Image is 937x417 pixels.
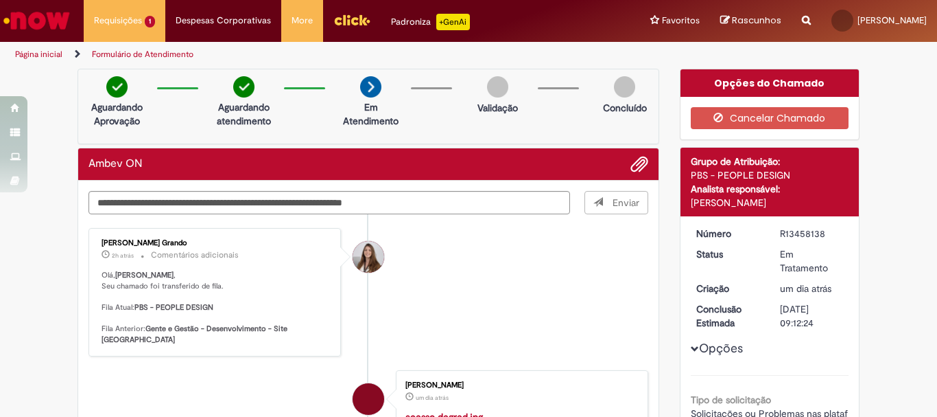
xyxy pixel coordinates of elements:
div: 28/08/2025 14:12:21 [780,282,844,295]
img: ServiceNow [1,7,72,34]
b: Tipo de solicitação [691,394,771,406]
span: 1 [145,16,155,27]
span: um dia atrás [780,282,831,295]
div: Opções do Chamado [680,69,859,97]
dt: Número [686,227,770,240]
textarea: Digite sua mensagem aqui... [88,191,570,214]
span: Rascunhos [732,14,781,27]
span: Favoritos [662,14,700,27]
span: 2h atrás [112,251,134,260]
div: Analista responsável: [691,182,849,196]
p: Aguardando atendimento [211,100,277,128]
div: PBS - PEOPLE DESIGN [691,168,849,182]
div: R13458138 [780,227,844,240]
img: check-circle-green.png [233,76,254,98]
div: Em Tratamento [780,247,844,275]
img: click_logo_yellow_360x200.png [333,10,370,30]
small: Comentários adicionais [151,249,239,261]
time: 28/08/2025 14:12:21 [780,282,831,295]
span: um dia atrás [416,394,449,402]
a: Formulário de Atendimento [92,49,193,60]
button: Cancelar Chamado [691,107,849,129]
div: Padroniza [391,14,470,30]
img: check-circle-green.png [106,76,128,98]
h2: Ambev ON Histórico de tíquete [88,158,142,170]
b: PBS - PEOPLE DESIGN [134,302,213,313]
div: [PERSON_NAME] Grando [102,239,330,247]
img: img-circle-grey.png [614,76,635,98]
span: More [292,14,313,27]
div: Gabriela Pizzol Grando [353,241,384,273]
p: Validação [477,101,518,115]
div: [DATE] 09:12:24 [780,302,844,330]
img: arrow-next.png [360,76,381,98]
p: Concluído [603,101,647,115]
button: Adicionar anexos [630,155,648,173]
dt: Criação [686,282,770,295]
a: Rascunhos [720,14,781,27]
div: Grupo de Atribuição: [691,155,849,168]
dt: Status [686,247,770,261]
dt: Conclusão Estimada [686,302,770,330]
div: Mike Esteves De Lima [353,383,384,415]
span: [PERSON_NAME] [857,14,927,26]
a: Página inicial [15,49,62,60]
img: img-circle-grey.png [487,76,508,98]
time: 29/08/2025 17:26:07 [112,251,134,260]
p: Aguardando Aprovação [84,100,150,128]
b: [PERSON_NAME] [115,270,174,280]
b: Gente e Gestão - Desenvolvimento - Site [GEOGRAPHIC_DATA] [102,324,289,345]
time: 28/08/2025 14:12:17 [416,394,449,402]
ul: Trilhas de página [10,42,615,67]
span: Despesas Corporativas [176,14,271,27]
div: [PERSON_NAME] [691,196,849,210]
span: Requisições [94,14,142,27]
p: +GenAi [436,14,470,30]
p: Olá, , Seu chamado foi transferido de fila. Fila Atual: Fila Anterior: [102,270,330,346]
p: Em Atendimento [337,100,404,128]
div: [PERSON_NAME] [405,381,634,390]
